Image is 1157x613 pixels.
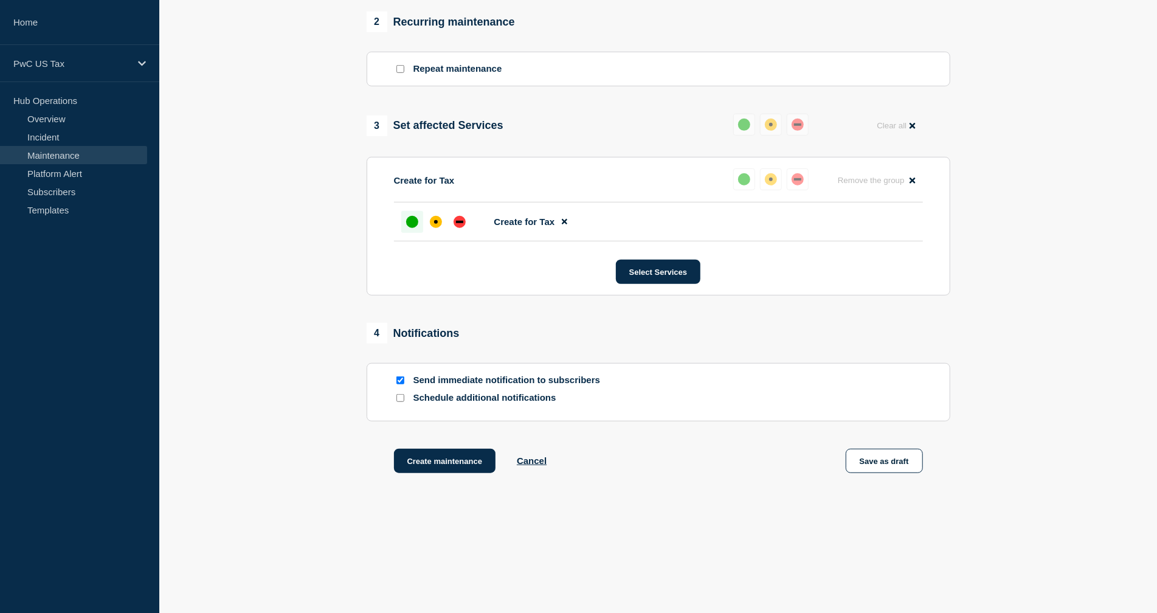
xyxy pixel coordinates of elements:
button: Clear all [869,114,922,137]
button: Cancel [517,455,547,466]
span: 3 [367,116,387,136]
div: up [738,173,750,185]
div: up [406,216,418,228]
button: Select Services [616,260,700,284]
button: Save as draft [846,449,923,473]
div: Recurring maintenance [367,12,515,32]
input: Send immediate notification to subscribers [396,376,404,384]
div: up [738,119,750,131]
div: Set affected Services [367,116,503,136]
span: 4 [367,323,387,344]
div: affected [765,119,777,131]
button: down [787,114,809,136]
p: Create for Tax [394,175,455,185]
span: Create for Tax [494,216,555,227]
button: affected [760,168,782,190]
div: Notifications [367,323,460,344]
p: PwC US Tax [13,58,130,69]
button: Remove the group [831,168,923,192]
p: Repeat maintenance [413,63,502,75]
button: up [733,168,755,190]
span: Remove the group [838,176,905,185]
button: down [787,168,809,190]
span: 2 [367,12,387,32]
button: up [733,114,755,136]
div: down [792,173,804,185]
div: down [454,216,466,228]
div: affected [765,173,777,185]
button: affected [760,114,782,136]
p: Send immediate notification to subscribers [413,375,608,386]
input: Schedule additional notifications [396,394,404,402]
button: Create maintenance [394,449,496,473]
div: affected [430,216,442,228]
div: down [792,119,804,131]
p: Schedule additional notifications [413,392,608,404]
input: Repeat maintenance [396,65,404,73]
